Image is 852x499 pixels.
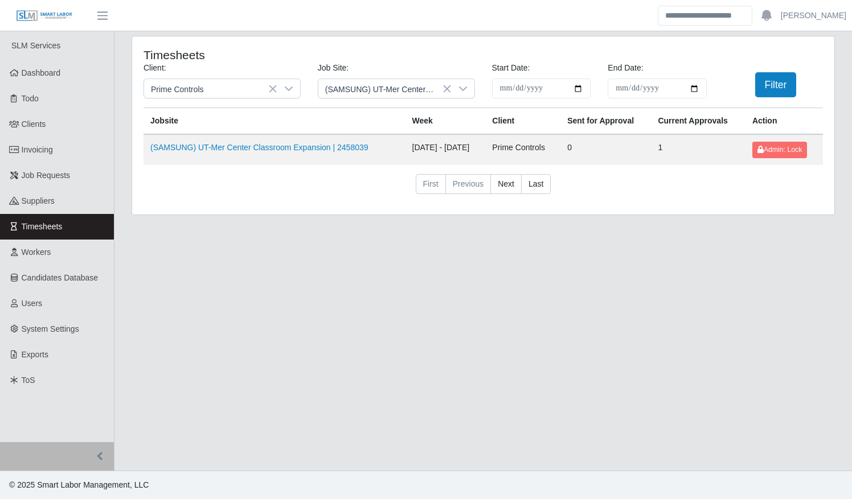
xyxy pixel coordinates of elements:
td: 1 [651,134,745,164]
span: Exports [22,350,48,359]
span: © 2025 Smart Labor Management, LLC [9,480,149,489]
td: 0 [560,134,651,164]
span: Workers [22,248,51,257]
span: Timesheets [22,222,63,231]
th: Jobsite [144,108,405,135]
td: [DATE] - [DATE] [405,134,486,164]
span: SLM Services [11,41,60,50]
span: Admin: Lock [757,146,802,154]
th: Action [745,108,823,135]
label: Job Site: [318,62,349,74]
label: Start Date: [492,62,530,74]
a: (SAMSUNG) UT-Mer Center Classroom Expansion | 2458039 [150,143,368,152]
img: SLM Logo [16,10,73,22]
th: Current Approvals [651,108,745,135]
a: [PERSON_NAME] [781,10,846,22]
button: Filter [755,72,797,97]
label: Client: [144,62,166,74]
span: Candidates Database [22,273,99,282]
span: Suppliers [22,196,55,205]
span: Users [22,299,43,308]
a: Last [521,174,551,195]
nav: pagination [144,174,823,204]
span: Invoicing [22,145,53,154]
th: Week [405,108,486,135]
h4: Timesheets [144,48,417,62]
span: Job Requests [22,171,71,180]
td: Prime Controls [485,134,560,164]
span: (SAMSUNG) UT-Mer Center Classroom Expansion [318,79,452,98]
span: System Settings [22,324,79,333]
button: Admin: Lock [752,142,807,158]
span: ToS [22,376,35,385]
th: Sent for Approval [560,108,651,135]
span: Dashboard [22,68,61,77]
input: Search [658,6,752,26]
th: Client [485,108,560,135]
label: End Date: [608,62,643,74]
a: Next [490,174,522,195]
span: Todo [22,94,39,103]
span: Prime Controls [144,79,277,98]
span: Clients [22,119,46,129]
